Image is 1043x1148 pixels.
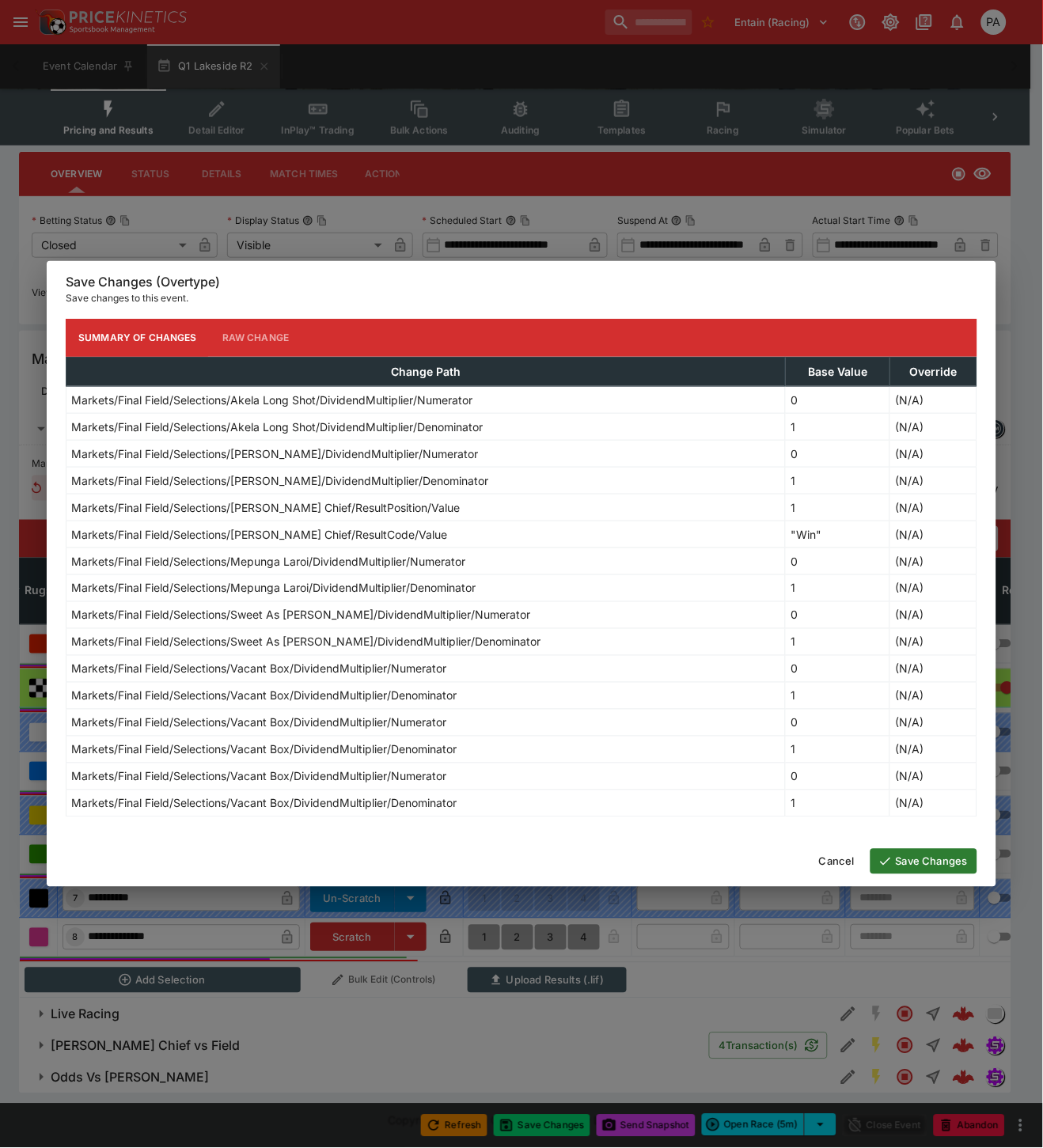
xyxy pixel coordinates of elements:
[786,655,890,682] td: 0
[890,547,977,574] td: (N/A)
[71,741,457,758] p: Markets/Final Field/Selections/Vacant Box/DividendMultiplier/Denominator
[71,553,465,570] p: Markets/Final Field/Selections/Mepunga Laroi/DividendMultiplier/Numerator
[71,795,457,812] p: Markets/Final Field/Selections/Vacant Box/DividendMultiplier/Denominator
[786,494,890,521] td: 1
[786,386,890,413] td: 0
[71,580,476,597] p: Markets/Final Field/Selections/Mepunga Laroi/DividendMultiplier/Denominator
[890,790,977,816] td: (N/A)
[890,413,977,440] td: (N/A)
[890,467,977,494] td: (N/A)
[71,607,530,623] p: Markets/Final Field/Selections/Sweet As [PERSON_NAME]/DividendMultiplier/Numerator
[71,634,540,650] p: Markets/Final Field/Selections/Sweet As [PERSON_NAME]/DividendMultiplier/Denominator
[890,601,977,628] td: (N/A)
[66,274,977,290] h6: Save Changes (Overtype)
[786,574,890,601] td: 1
[786,357,890,386] th: Base Value
[786,709,890,736] td: 0
[71,526,447,543] p: Markets/Final Field/Selections/[PERSON_NAME] Chief/ResultCode/Value
[890,386,977,413] td: (N/A)
[786,682,890,709] td: 1
[786,601,890,628] td: 0
[786,790,890,816] td: 1
[71,445,478,462] p: Markets/Final Field/Selections/[PERSON_NAME]/DividendMultiplier/Numerator
[786,521,890,547] td: "Win"
[890,655,977,682] td: (N/A)
[71,499,460,516] p: Markets/Final Field/Selections/[PERSON_NAME] Chief/ResultPosition/Value
[890,682,977,709] td: (N/A)
[870,849,977,874] button: Save Changes
[66,290,977,306] p: Save changes to this event.
[71,472,488,489] p: Markets/Final Field/Selections/[PERSON_NAME]/DividendMultiplier/Denominator
[71,661,446,677] p: Markets/Final Field/Selections/Vacant Box/DividendMultiplier/Numerator
[810,849,864,874] button: Cancel
[890,574,977,601] td: (N/A)
[786,763,890,790] td: 0
[786,413,890,440] td: 1
[890,440,977,467] td: (N/A)
[786,440,890,467] td: 0
[890,763,977,790] td: (N/A)
[71,768,446,785] p: Markets/Final Field/Selections/Vacant Box/DividendMultiplier/Numerator
[66,319,210,357] button: Summary of Changes
[890,521,977,547] td: (N/A)
[786,467,890,494] td: 1
[71,419,483,435] p: Markets/Final Field/Selections/Akela Long Shot/DividendMultiplier/Denominator
[210,319,302,357] button: Raw Change
[71,688,457,704] p: Markets/Final Field/Selections/Vacant Box/DividendMultiplier/Denominator
[890,357,977,386] th: Override
[890,494,977,521] td: (N/A)
[786,628,890,655] td: 1
[786,736,890,763] td: 1
[71,714,446,731] p: Markets/Final Field/Selections/Vacant Box/DividendMultiplier/Numerator
[890,709,977,736] td: (N/A)
[66,357,786,386] th: Change Path
[890,736,977,763] td: (N/A)
[890,628,977,655] td: (N/A)
[71,392,472,408] p: Markets/Final Field/Selections/Akela Long Shot/DividendMultiplier/Numerator
[786,547,890,574] td: 0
